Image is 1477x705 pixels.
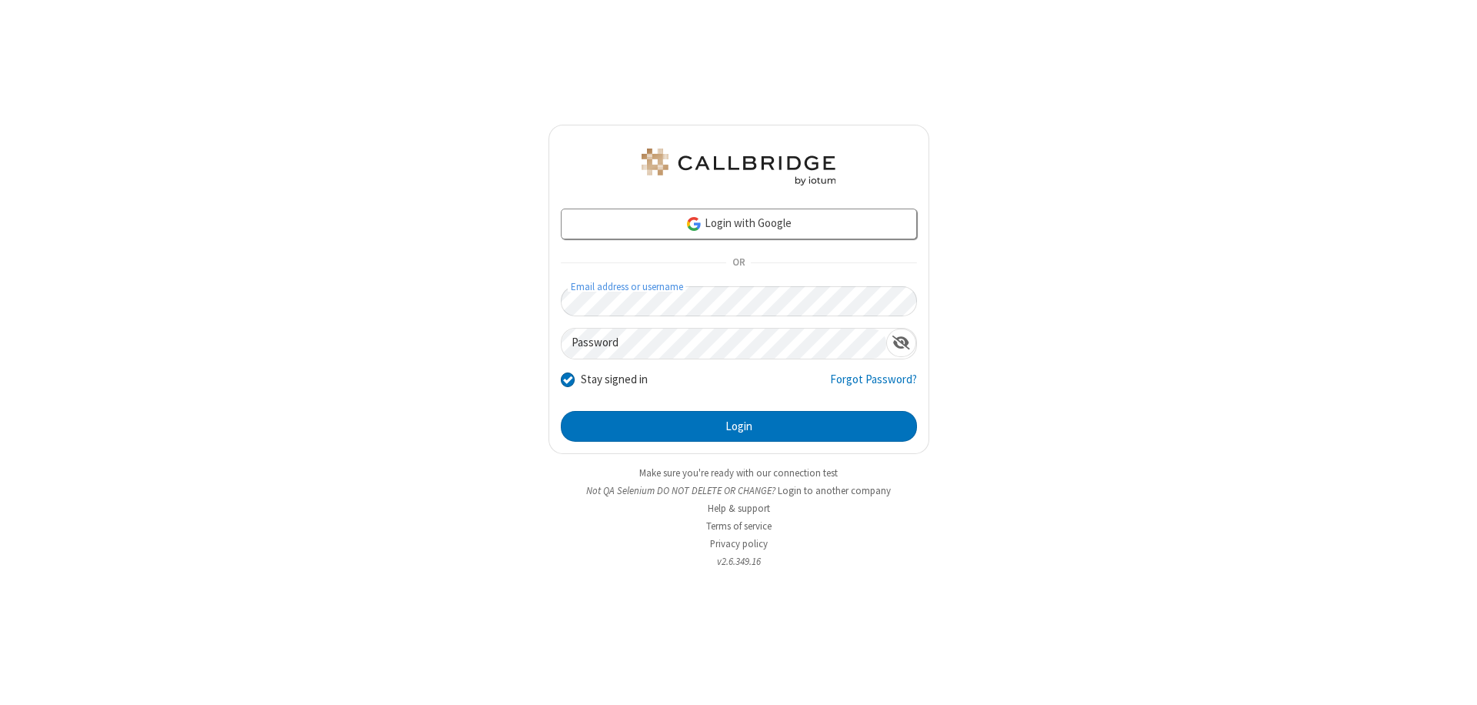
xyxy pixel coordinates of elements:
button: Login [561,411,917,442]
input: Email address or username [561,286,917,316]
a: Terms of service [706,520,772,533]
a: Login with Google [561,209,917,239]
input: Password [562,329,886,359]
img: google-icon.png [685,216,702,232]
a: Help & support [708,502,770,515]
button: Login to another company [778,483,891,498]
li: Not QA Selenium DO NOT DELETE OR CHANGE? [548,483,929,498]
a: Privacy policy [710,537,768,550]
label: Stay signed in [581,371,648,389]
li: v2.6.349.16 [548,554,929,569]
span: OR [726,252,751,274]
a: Make sure you're ready with our connection test [639,466,838,479]
div: Show password [886,329,916,357]
iframe: Chat [1439,665,1465,694]
a: Forgot Password? [830,371,917,400]
img: QA Selenium DO NOT DELETE OR CHANGE [638,149,839,185]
